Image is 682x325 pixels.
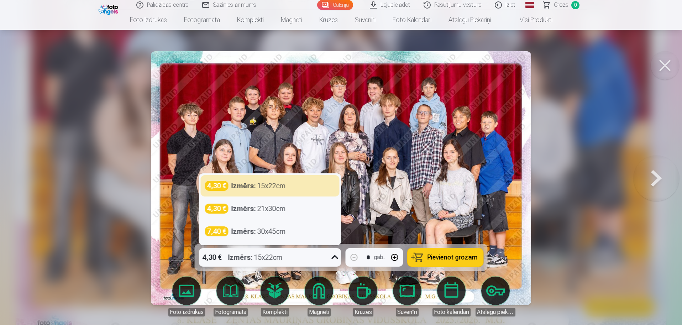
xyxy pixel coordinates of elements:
[387,277,427,316] a: Suvenīri
[408,248,483,267] button: Pievienot grozam
[476,308,515,316] div: Atslēgu piekariņi
[476,277,515,316] a: Atslēgu piekariņi
[231,181,256,191] strong: Izmērs :
[175,10,229,30] a: Fotogrāmata
[199,248,225,267] div: 4,30 €
[214,308,248,316] div: Fotogrāmata
[554,1,568,9] span: Grozs
[205,204,229,214] div: 4,30 €
[343,277,383,316] a: Krūzes
[384,10,440,30] a: Foto kalendāri
[308,308,331,316] div: Magnēti
[205,181,229,191] div: 4,30 €
[299,277,339,316] a: Magnēti
[500,10,561,30] a: Visi produkti
[261,308,289,316] div: Komplekti
[231,226,256,236] strong: Izmērs :
[121,10,175,30] a: Foto izdrukas
[231,204,286,214] div: 21x30cm
[374,253,385,262] div: gab.
[168,308,205,316] div: Foto izdrukas
[205,226,229,236] div: 7,40 €
[255,277,295,316] a: Komplekti
[440,10,500,30] a: Atslēgu piekariņi
[427,254,478,261] span: Pievienot grozam
[272,10,311,30] a: Magnēti
[167,277,206,316] a: Foto izdrukas
[228,248,283,267] div: 15x22cm
[431,277,471,316] a: Foto kalendāri
[231,181,286,191] div: 15x22cm
[228,252,253,262] strong: Izmērs :
[231,226,286,236] div: 30x45cm
[353,308,373,316] div: Krūzes
[311,10,346,30] a: Krūzes
[211,277,251,316] a: Fotogrāmata
[396,308,419,316] div: Suvenīri
[231,204,256,214] strong: Izmērs :
[98,3,120,15] img: /fa1
[432,308,471,316] div: Foto kalendāri
[346,10,384,30] a: Suvenīri
[229,10,272,30] a: Komplekti
[571,1,579,9] span: 0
